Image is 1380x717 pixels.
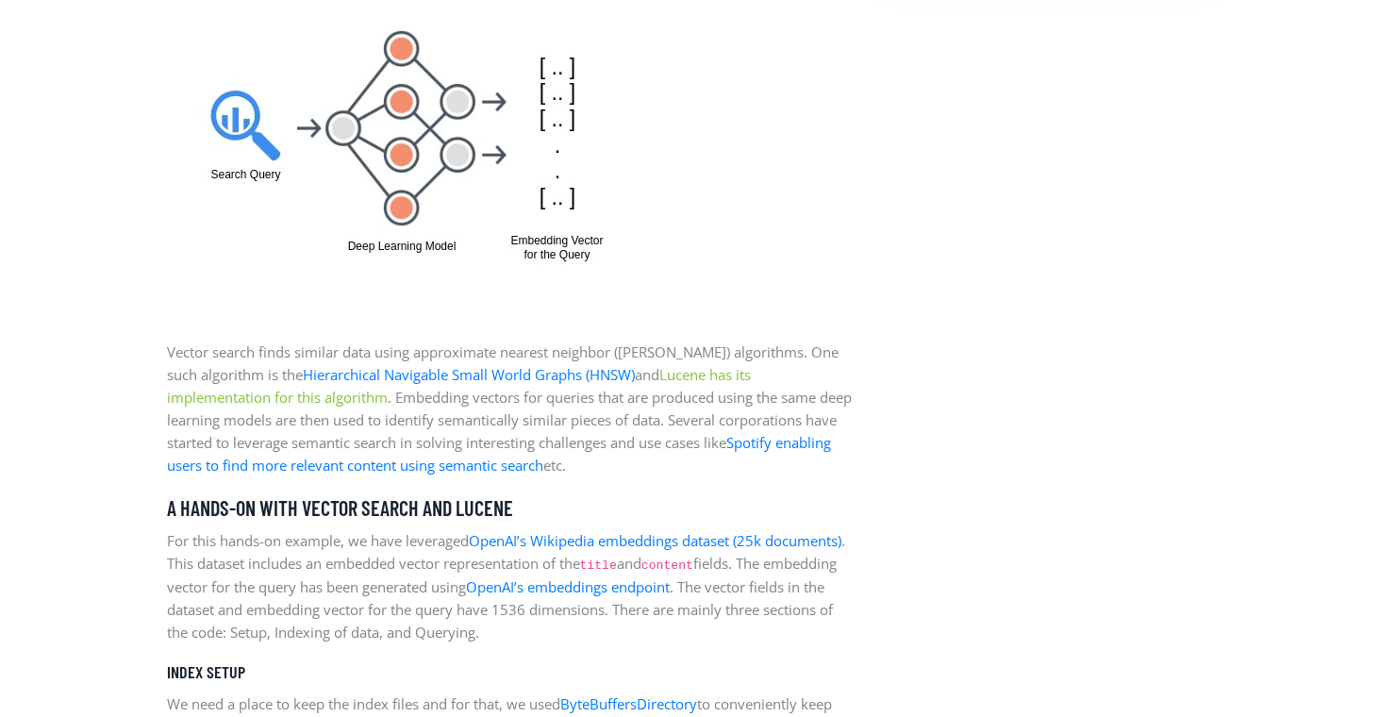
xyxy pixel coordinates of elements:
[641,559,693,573] code: content
[303,365,635,384] a: Hierarchical Navigable Small World Graphs (HNSW)
[167,662,856,683] h5: Index Setup
[167,341,856,476] p: Vector search finds similar data using approximate nearest neighbor ([PERSON_NAME]) algorithms. O...
[580,559,617,573] code: title
[167,495,856,520] h4: A Hands-on with Vector Search and Lucene
[469,531,841,550] a: OpenAI’s Wikipedia embeddings dataset (25k documents)
[560,694,697,713] a: ByteBuffersDirectory
[466,577,670,596] a: OpenAI’s embeddings endpoint
[167,529,856,643] p: For this hands-on example, we have leveraged . This dataset includes an embedded vector represent...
